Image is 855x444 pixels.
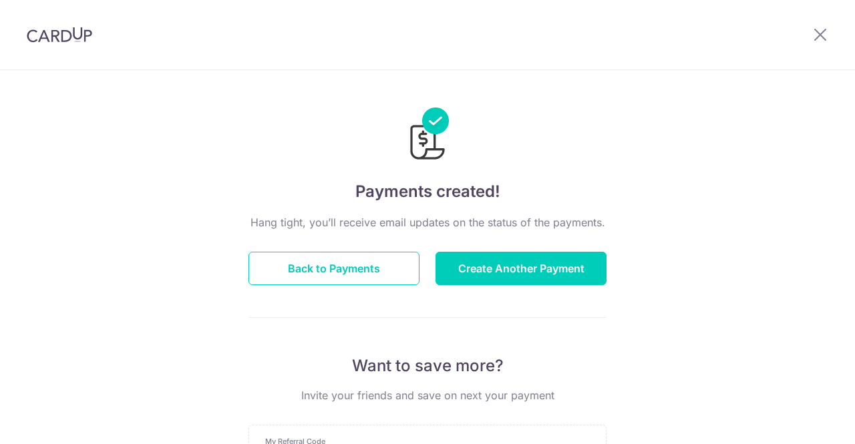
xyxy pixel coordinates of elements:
p: Hang tight, you’ll receive email updates on the status of the payments. [248,214,607,230]
h4: Payments created! [248,180,607,204]
p: Invite your friends and save on next your payment [248,387,607,403]
img: Payments [406,107,449,164]
img: CardUp [27,27,92,43]
p: Want to save more? [248,355,607,377]
button: Create Another Payment [436,252,607,285]
button: Back to Payments [248,252,419,285]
